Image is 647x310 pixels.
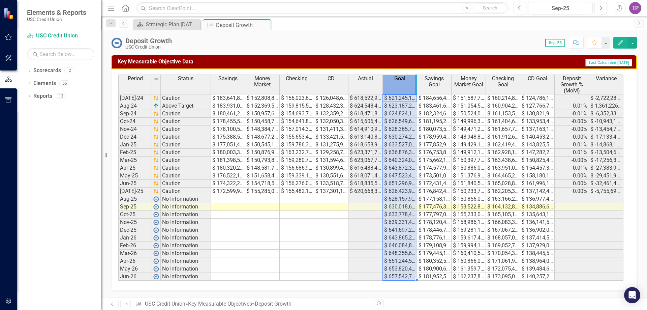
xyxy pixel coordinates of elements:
td: $ 624,824,142.00 [383,110,417,118]
td: $ 180,073,591.00 [417,125,452,133]
td: No Information [161,265,211,273]
img: wPkqUstsMhMTgAAAABJRU5ErkJggg== [153,212,159,217]
td: $ 161,657,709.00 [486,125,520,133]
td: $ 155,233,099.00 [452,211,486,219]
td: $ 124,786,150.00 [520,94,555,102]
td: $ 180,461,200.90 [211,110,245,118]
td: 0.01% [555,149,589,157]
td: $ 168,057,053.00 [486,234,520,242]
img: wPkqUstsMhMTgAAAABJRU5ErkJggg== [153,243,159,248]
td: Jan-26 [118,234,152,242]
td: $ 616,488,426.30 [348,164,383,172]
td: $ 148,581,754.90 [245,164,280,172]
td: $ 618,471,810.10 [348,110,383,118]
td: $ -10,943,180.50 [589,118,623,125]
img: No Information [111,37,122,48]
td: $ 159,815,585.40 [280,102,314,110]
td: $ 614,910,987.20 [348,125,383,133]
td: Caution [161,94,211,102]
td: $ 169,052,739.00 [486,242,520,250]
div: Deposit Growth [125,37,172,45]
a: Scorecards [33,67,61,75]
td: $ 618,071,479.80 [348,172,383,180]
td: $ 636,876,346.00 [383,149,417,157]
td: $ 167,067,254.00 [486,226,520,234]
td: $ 176,522,192.70 [211,172,245,180]
td: $ 149,471,238.00 [452,125,486,133]
td: $ 130,899,452.70 [314,164,348,172]
td: [DATE]-25 [118,188,152,195]
td: $ 149,996,301.00 [452,118,486,125]
td: $ 148,677,259.50 [245,133,280,141]
img: 7u2iTZrTEZ7i9oDWlPBULAqDHDmR3vKCs7My6dMMCIpfJOwzDMAzDMBH4B3+rbZfrisroAAAAAElFTkSuQmCC [153,95,159,101]
td: $ 154,693,706.90 [280,110,314,118]
img: 7u2iTZrTEZ7i9oDWlPBULAqDHDmR3vKCs7My6dMMCIpfJOwzDMAzDMBH4B3+rbZfrisroAAAAAElFTkSuQmCC [153,158,159,163]
td: 0.00% [555,188,589,195]
div: Sep-25 [530,4,590,12]
td: $ 133,518,751.40 [314,180,348,188]
td: $ 138,445,537.00 [520,250,555,257]
td: $ 163,951,039.00 [486,164,520,172]
td: $ 165,105,178.00 [486,211,520,219]
td: No Information [161,242,211,250]
td: $ 164,132,832.00 [486,203,520,211]
td: $ 161,153,526.00 [486,110,520,118]
td: No Information [161,234,211,242]
td: $ 177,051,427.10 [211,141,245,149]
td: $ 653,820,452.00 [383,265,417,273]
td: Sep-24 [118,110,152,118]
td: $ 159,280,731.20 [280,157,314,164]
td: 0.01% [555,102,589,110]
td: $ 136,902,029.00 [520,226,555,234]
td: $ 137,142,499.00 [520,188,555,195]
td: $ 176,753,830.00 [417,149,452,157]
img: wPkqUstsMhMTgAAAABJRU5ErkJggg== [153,266,159,272]
td: $ 180,352,542.00 [417,257,452,265]
td: $ 152,369,502.80 [245,102,280,110]
td: $ -32,461,438.90 [589,180,623,188]
td: Oct-25 [118,211,152,219]
div: TP [629,2,641,14]
img: wPkqUstsMhMTgAAAABJRU5ErkJggg== [153,258,159,264]
td: $ 159,617,452.00 [452,234,486,242]
td: $ 648,355,614.00 [383,250,417,257]
td: Feb-26 [118,242,152,250]
td: Caution [161,110,211,118]
td: $ 183,931,021.60 [211,102,245,110]
td: $ 651,296,996.00 [383,180,417,188]
td: $ 137,163,188.00 [520,125,555,133]
td: No Information [161,211,211,219]
td: $ 137,414,523.00 [520,234,555,242]
td: $ 130,821,927.00 [520,110,555,118]
td: $ 178,776,197.00 [417,234,452,242]
td: $ 618,658,958.10 [348,141,383,149]
td: $ 155,285,076.00 [245,188,280,195]
td: $ 171,061,914.00 [486,257,520,265]
td: $ 151,054,549.00 [452,102,486,110]
td: $ 136,141,534.00 [520,219,555,226]
td: Caution [161,133,211,141]
td: No Information [161,203,211,211]
td: $ 148,384,702.60 [245,125,280,133]
img: 7u2iTZrTEZ7i9oDWlPBULAqDHDmR3vKCs7My6dMMCIpfJOwzDMAzDMBH4B3+rbZfrisroAAAAAElFTkSuQmCC [153,111,159,116]
img: 7u2iTZrTEZ7i9oDWlPBULAqDHDmR3vKCs7My6dMMCIpfJOwzDMAzDMBH4B3+rbZfrisroAAAAAElFTkSuQmCC [153,150,159,155]
td: Jan-25 [118,141,152,149]
td: $ 148,948,865.00 [452,133,486,141]
td: $ 181,952,528.00 [417,273,452,281]
td: $ 151,587,756.00 [452,94,486,102]
td: Jun-26 [118,273,152,281]
td: $ 178,120,464.00 [417,219,452,226]
td: $ 177,476,333.00 [417,203,452,211]
td: Apr-25 [118,164,152,172]
div: Strategic Plan [DATE] - [DATE] [146,20,199,29]
td: -0.00% [555,133,589,141]
td: $ 140,453,226.00 [520,133,555,141]
td: $ 156,686,955.30 [280,164,314,172]
td: $ 164,465,279.00 [486,172,520,180]
td: -0.00% [555,157,589,164]
td: -0.01% [555,164,589,172]
img: wPkqUstsMhMTgAAAABJRU5ErkJggg== [153,220,159,225]
td: $ 620,668,301.00 [348,188,383,195]
td: Caution [161,172,211,180]
td: $ 158,180,148.00 [520,172,555,180]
